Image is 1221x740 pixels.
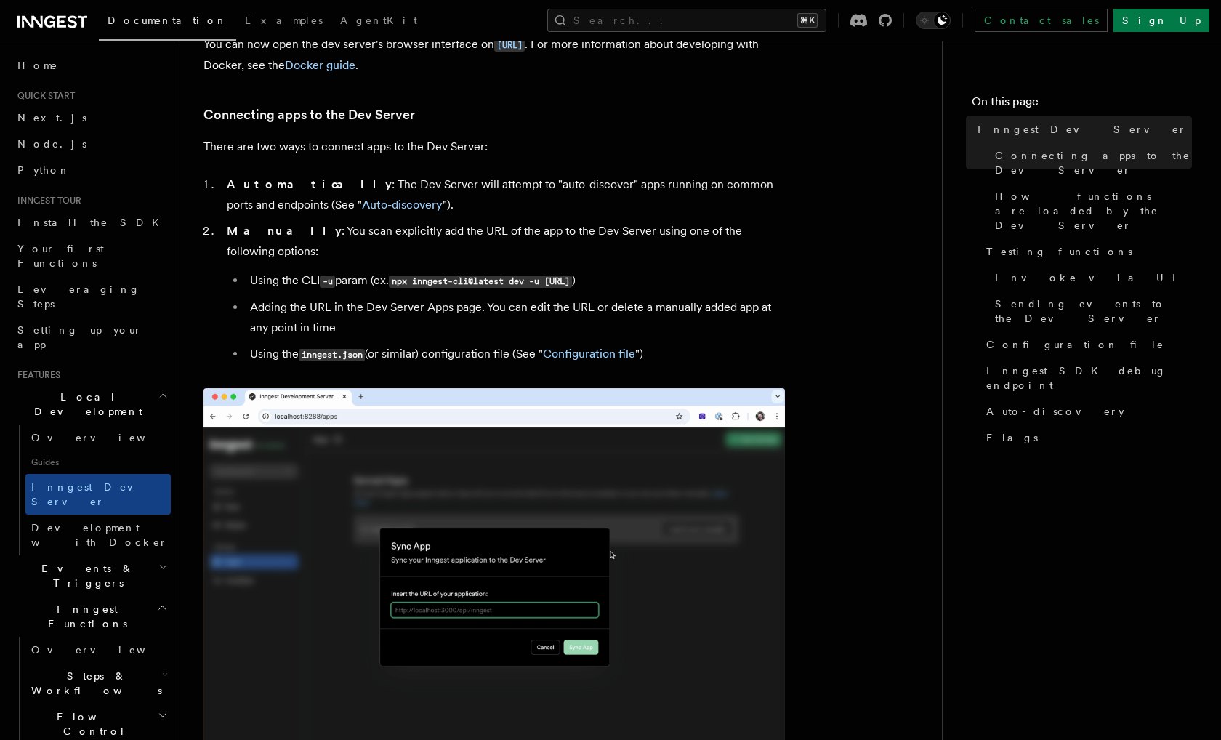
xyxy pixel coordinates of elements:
button: Inngest Functions [12,596,171,637]
span: Next.js [17,112,86,124]
a: Inngest Dev Server [972,116,1192,142]
button: Search...⌘K [547,9,826,32]
a: Inngest SDK debug endpoint [980,358,1192,398]
div: Local Development [12,425,171,555]
strong: Manually [227,224,342,238]
a: Your first Functions [12,236,171,276]
span: How functions are loaded by the Dev Server [995,189,1192,233]
code: [URL] [494,39,525,52]
button: Steps & Workflows [25,663,171,704]
span: Development with Docker [31,522,168,548]
span: Leveraging Steps [17,283,140,310]
p: There are two ways to connect apps to the Dev Server: [203,137,785,157]
a: Contact sales [975,9,1108,32]
span: Overview [31,432,181,443]
span: Flow Control [25,709,158,739]
span: Inngest Dev Server [31,481,156,507]
code: npx inngest-cli@latest dev -u [URL] [389,276,572,288]
h4: On this page [972,93,1192,116]
button: Toggle dark mode [916,12,951,29]
a: Configuration file [543,347,635,361]
a: Development with Docker [25,515,171,555]
a: [URL] [494,37,525,51]
a: Install the SDK [12,209,171,236]
kbd: ⌘K [797,13,818,28]
span: Auto-discovery [986,404,1124,419]
span: Your first Functions [17,243,104,269]
a: Sending events to the Dev Server [989,291,1192,331]
a: Docker guide [285,58,355,72]
a: Flags [980,425,1192,451]
button: Events & Triggers [12,555,171,596]
a: Home [12,52,171,79]
li: Using the CLI param (ex. ) [246,270,785,291]
span: Testing functions [986,244,1132,259]
span: Inngest Functions [12,602,157,631]
a: Sign Up [1113,9,1209,32]
span: Node.js [17,138,86,150]
span: Sending events to the Dev Server [995,297,1192,326]
li: Using the (or similar) configuration file (See " ") [246,344,785,365]
p: You can now open the dev server's browser interface on . For more information about developing wi... [203,34,785,76]
span: Overview [31,644,181,656]
a: Documentation [99,4,236,41]
span: Examples [245,15,323,26]
a: Auto-discovery [362,198,443,212]
a: Connecting apps to the Dev Server [203,105,415,125]
a: Node.js [12,131,171,157]
a: Testing functions [980,238,1192,265]
a: Python [12,157,171,183]
a: Examples [236,4,331,39]
span: Steps & Workflows [25,669,162,698]
span: Local Development [12,390,158,419]
a: Connecting apps to the Dev Server [989,142,1192,183]
span: Python [17,164,70,176]
a: Next.js [12,105,171,131]
span: Install the SDK [17,217,168,228]
span: Quick start [12,90,75,102]
span: AgentKit [340,15,417,26]
li: : The Dev Server will attempt to "auto-discover" apps running on common ports and endpoints (See ... [222,174,785,215]
span: Configuration file [986,337,1164,352]
code: -u [320,276,335,288]
a: Leveraging Steps [12,276,171,317]
span: Guides [25,451,171,474]
a: How functions are loaded by the Dev Server [989,183,1192,238]
strong: Automatically [227,177,392,191]
a: Setting up your app [12,317,171,358]
span: Inngest SDK debug endpoint [986,363,1192,393]
span: Invoke via UI [995,270,1188,285]
a: Overview [25,425,171,451]
span: Documentation [108,15,227,26]
span: Events & Triggers [12,561,158,590]
li: : You scan explicitly add the URL of the app to the Dev Server using one of the following options: [222,221,785,365]
a: Overview [25,637,171,663]
a: Invoke via UI [989,265,1192,291]
span: Features [12,369,60,381]
a: Auto-discovery [980,398,1192,425]
button: Local Development [12,384,171,425]
span: Inngest tour [12,195,81,206]
span: Inngest Dev Server [978,122,1187,137]
li: Adding the URL in the Dev Server Apps page. You can edit the URL or delete a manually added app a... [246,297,785,338]
a: Configuration file [980,331,1192,358]
a: AgentKit [331,4,426,39]
a: Inngest Dev Server [25,474,171,515]
span: Home [17,58,58,73]
code: inngest.json [299,349,365,361]
span: Flags [986,430,1038,445]
span: Connecting apps to the Dev Server [995,148,1192,177]
span: Setting up your app [17,324,142,350]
